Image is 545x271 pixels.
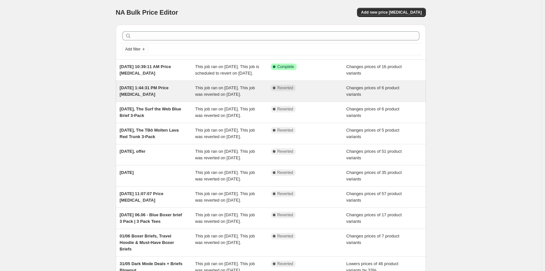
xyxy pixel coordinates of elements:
span: [DATE] 11:07:07 Price [MEDICAL_DATA] [120,191,163,203]
span: This job ran on [DATE]. This job was reverted on [DATE]. [195,149,255,160]
span: This job ran on [DATE]. This job was reverted on [DATE]. [195,128,255,139]
span: This job ran on [DATE]. This job is scheduled to revert on [DATE]. [195,64,259,76]
span: Changes prices of 6 product variants [346,107,399,118]
span: [DATE], offer [120,149,146,154]
span: Changes prices of 5 product variants [346,128,399,139]
span: This job ran on [DATE]. This job was reverted on [DATE]. [195,170,255,181]
span: Add new price [MEDICAL_DATA] [361,10,422,15]
span: Changes prices of 51 product variants [346,149,402,160]
span: Reverted [277,107,293,112]
span: [DATE] 10:39:11 AM Price [MEDICAL_DATA] [120,64,171,76]
span: Reverted [277,212,293,218]
span: Reverted [277,85,293,91]
span: Reverted [277,170,293,175]
span: [DATE], The Surf the Web Blue Brief 3-Pack [120,107,181,118]
span: Reverted [277,191,293,196]
span: Reverted [277,234,293,239]
span: This job ran on [DATE]. This job was reverted on [DATE]. [195,234,255,245]
span: Changes prices of 57 product variants [346,191,402,203]
span: [DATE] [120,170,134,175]
button: Add new price [MEDICAL_DATA] [357,8,426,17]
span: Complete [277,64,294,69]
span: [DATE] 1:44:31 PM Price [MEDICAL_DATA] [120,85,169,97]
span: Add filter [125,47,141,52]
span: This job ran on [DATE]. This job was reverted on [DATE]. [195,191,255,203]
span: NA Bulk Price Editor [116,9,178,16]
span: Changes prices of 7 product variants [346,234,399,245]
span: Changes prices of 35 product variants [346,170,402,181]
span: Reverted [277,261,293,266]
span: This job ran on [DATE]. This job was reverted on [DATE]. [195,212,255,224]
span: This job ran on [DATE]. This job was reverted on [DATE]. [195,107,255,118]
span: Changes prices of 17 product variants [346,212,402,224]
button: Add filter [122,45,148,53]
span: [DATE] 06.06 - Blue Boxer brief 3 Pack | 3 Pack Tees [120,212,182,224]
span: Changes prices of 6 product variants [346,85,399,97]
span: Reverted [277,128,293,133]
span: Reverted [277,149,293,154]
span: Changes prices of 16 product variants [346,64,402,76]
span: 01/06 Boxer Briefs, Travel Hoodie & Must-Have Boxer Briefs [120,234,174,251]
span: [DATE], The TBô Molten Lava Red Trunk 3-Pack [120,128,179,139]
span: This job ran on [DATE]. This job was reverted on [DATE]. [195,85,255,97]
